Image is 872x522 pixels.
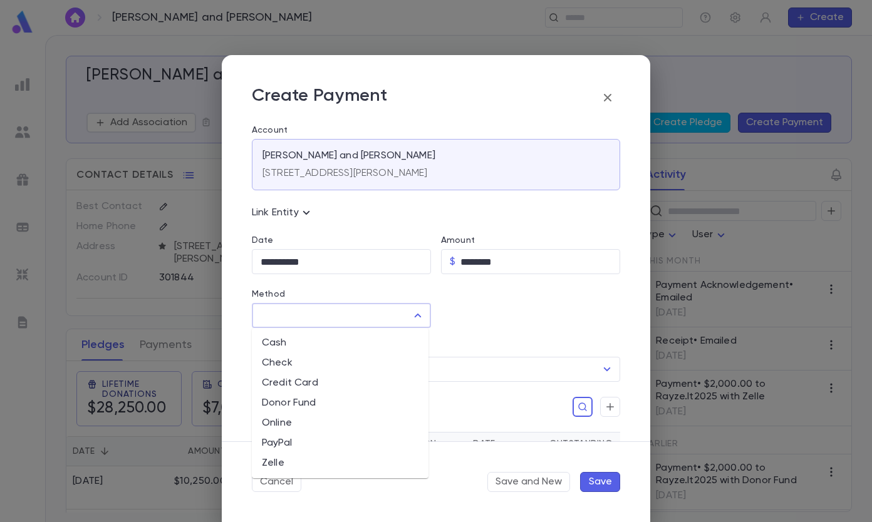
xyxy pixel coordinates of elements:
[252,333,428,353] li: Cash
[252,453,428,473] li: Zelle
[598,361,616,378] button: Open
[532,432,620,456] th: Outstanding
[252,250,431,274] input: Choose date, selected date is Sep 17, 2025
[252,289,285,299] label: Method
[252,393,428,413] li: Donor Fund
[252,413,428,433] li: Online
[580,472,620,492] button: Save
[487,472,570,492] button: Save and New
[409,307,427,324] button: Close
[252,235,431,245] label: Date
[450,255,455,268] p: $
[252,433,428,453] li: PayPal
[252,353,428,373] li: Check
[262,150,435,162] p: [PERSON_NAME] and [PERSON_NAME]
[252,205,314,220] p: Link Entity
[262,167,428,180] p: [STREET_ADDRESS][PERSON_NAME]
[252,85,387,110] p: Create Payment
[441,235,475,245] label: Amount
[252,125,620,135] label: Account
[252,373,428,393] li: Credit Card
[252,472,301,492] button: Cancel
[465,432,532,456] th: Date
